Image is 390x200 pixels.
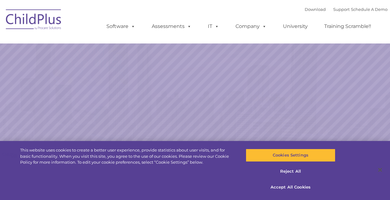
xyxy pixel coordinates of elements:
[246,149,335,162] button: Cookies Settings
[318,20,377,33] a: Training Scramble!!
[305,7,326,12] a: Download
[20,147,234,166] div: This website uses cookies to create a better user experience, provide statistics about user visit...
[202,20,225,33] a: IT
[229,20,273,33] a: Company
[333,7,350,12] a: Support
[305,7,388,12] font: |
[246,181,335,194] button: Accept All Cookies
[146,20,198,33] a: Assessments
[373,163,387,177] button: Close
[3,5,65,36] img: ChildPlus by Procare Solutions
[277,20,314,33] a: University
[246,165,335,178] button: Reject All
[351,7,388,12] a: Schedule A Demo
[100,20,141,33] a: Software
[265,116,329,134] a: Learn More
